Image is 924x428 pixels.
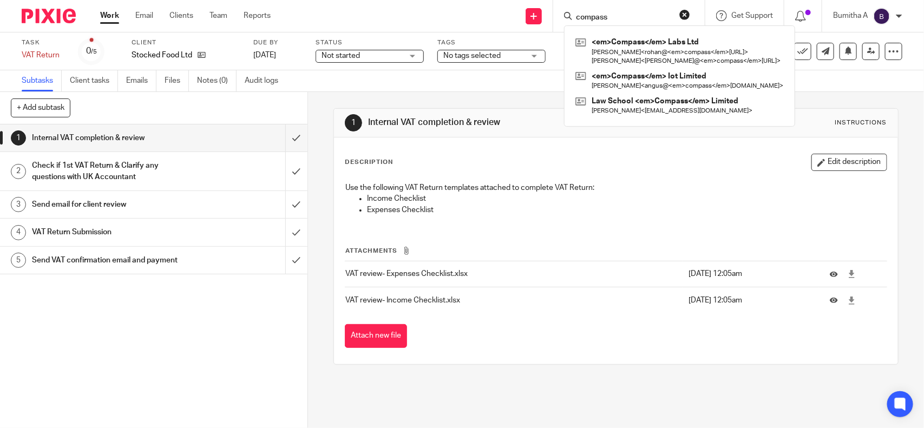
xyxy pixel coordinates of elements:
[132,50,192,61] p: Stocked Food Ltd
[848,268,856,279] a: Download
[367,193,886,204] p: Income Checklist
[368,117,639,128] h1: Internal VAT completion & review
[316,38,424,47] label: Status
[244,10,271,21] a: Reports
[11,130,26,146] div: 1
[345,248,397,254] span: Attachments
[11,197,26,212] div: 3
[132,38,240,47] label: Client
[70,70,118,91] a: Client tasks
[848,295,856,306] a: Download
[345,324,407,348] button: Attach new file
[835,118,887,127] div: Instructions
[91,49,97,55] small: /5
[22,9,76,23] img: Pixie
[86,45,97,57] div: 0
[165,70,189,91] a: Files
[367,205,886,215] p: Expenses Checklist
[443,52,501,60] span: No tags selected
[135,10,153,21] a: Email
[22,70,62,91] a: Subtasks
[345,268,683,279] p: VAT review- Expenses Checklist.xlsx
[345,182,886,193] p: Use the following VAT Return templates attached to complete VAT Return:
[253,51,276,59] span: [DATE]
[209,10,227,21] a: Team
[345,295,683,306] p: VAT review- Income Checklist.xlsx
[253,38,302,47] label: Due by
[11,253,26,268] div: 5
[833,10,868,21] p: Bumitha A
[575,13,672,23] input: Search
[32,252,194,268] h1: Send VAT confirmation email and payment
[679,9,690,20] button: Clear
[345,158,393,167] p: Description
[169,10,193,21] a: Clients
[11,225,26,240] div: 4
[437,38,546,47] label: Tags
[731,12,773,19] span: Get Support
[345,114,362,131] div: 1
[873,8,890,25] img: svg%3E
[689,268,813,279] p: [DATE] 12:05am
[689,295,813,306] p: [DATE] 12:05am
[11,98,70,117] button: + Add subtask
[32,196,194,213] h1: Send email for client review
[22,38,65,47] label: Task
[32,130,194,146] h1: Internal VAT completion & review
[100,10,119,21] a: Work
[22,50,65,61] div: VAT Return
[32,157,194,185] h1: Check if 1st VAT Return & Clarify any questions with UK Accountant
[197,70,237,91] a: Notes (0)
[126,70,156,91] a: Emails
[245,70,286,91] a: Audit logs
[322,52,360,60] span: Not started
[11,164,26,179] div: 2
[32,224,194,240] h1: VAT Return Submission
[811,154,887,171] button: Edit description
